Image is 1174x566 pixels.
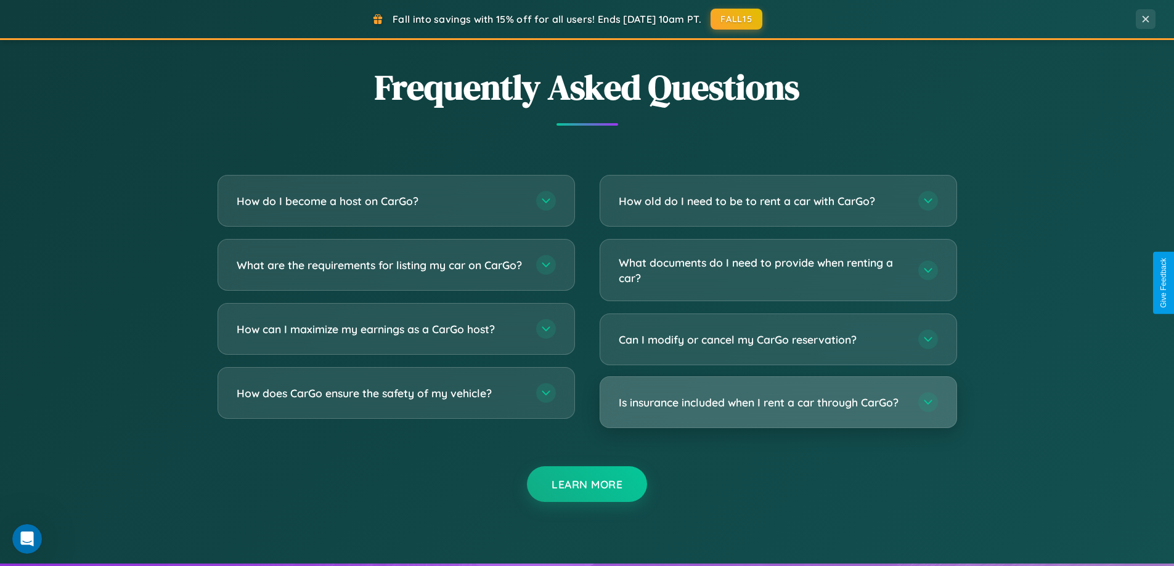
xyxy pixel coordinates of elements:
[12,524,42,554] iframe: Intercom live chat
[711,9,762,30] button: FALL15
[1159,258,1168,308] div: Give Feedback
[619,332,906,347] h3: Can I modify or cancel my CarGo reservation?
[619,395,906,410] h3: Is insurance included when I rent a car through CarGo?
[218,63,957,111] h2: Frequently Asked Questions
[237,321,524,337] h3: How can I maximize my earnings as a CarGo host?
[527,466,647,502] button: Learn More
[619,255,906,285] h3: What documents do I need to provide when renting a car?
[393,13,701,25] span: Fall into savings with 15% off for all users! Ends [DATE] 10am PT.
[237,386,524,401] h3: How does CarGo ensure the safety of my vehicle?
[619,193,906,209] h3: How old do I need to be to rent a car with CarGo?
[237,257,524,273] h3: What are the requirements for listing my car on CarGo?
[237,193,524,209] h3: How do I become a host on CarGo?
